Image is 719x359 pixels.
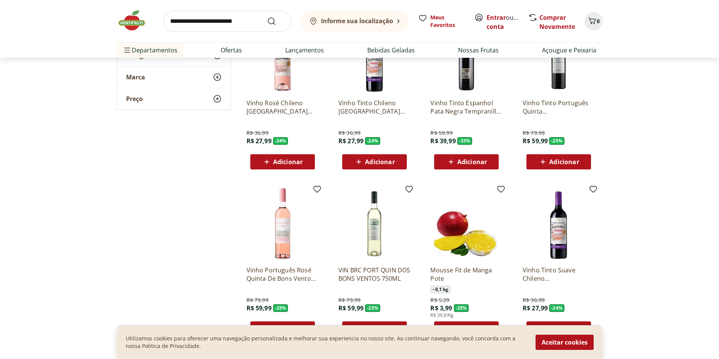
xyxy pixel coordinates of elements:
a: Vinho Tinto Suave Chileno [GEOGRAPHIC_DATA] 750ml [523,266,595,283]
a: Vinho Tinto Português Quinta [GEOGRAPHIC_DATA] Ventos 750ml [523,99,595,115]
span: Adicionar [457,159,487,165]
button: Aceitar cookies [536,335,594,350]
button: Adicionar [434,154,499,169]
button: Adicionar [342,154,407,169]
a: Açougue e Peixaria [542,46,596,55]
a: VIN BRC PORT QUIN DOS BONS VENTOS 750ML [338,266,411,283]
a: Criar conta [487,13,528,31]
button: Informe sua localização [300,11,409,32]
a: Vinho Tinto Chileno [GEOGRAPHIC_DATA] Cabernet Sauvignon [338,99,411,115]
span: Marca [126,73,145,81]
span: Meus Favoritos [430,14,465,29]
button: Adicionar [250,321,315,337]
a: Vinho Português Rosé Quinta De Bons Ventos 750ml [247,266,319,283]
span: R$ 79,99 [338,296,360,304]
button: Menu [123,41,132,59]
span: R$ 79,99 [247,296,269,304]
button: Adicionar [526,154,591,169]
button: Marca [117,66,231,88]
span: R$ 39,99 [430,137,455,145]
span: R$ 27,99 [338,137,363,145]
a: Vinho Rosé Chileno [GEOGRAPHIC_DATA] 750ml [247,99,319,115]
span: Departamentos [123,41,177,59]
button: Submit Search [267,17,285,26]
img: Hortifruti [117,9,155,32]
a: Ofertas [221,46,242,55]
a: Entrar [487,13,506,22]
span: R$ 36,99 [523,296,545,304]
a: Mousse Fit de Manga Pote [430,266,503,283]
span: 0 [597,17,600,25]
img: VIN BRC PORT QUIN DOS BONS VENTOS 750ML [338,188,411,260]
span: R$ 39,9/Kg [430,312,454,318]
button: Carrinho [585,12,603,30]
span: R$ 36,99 [247,129,269,137]
img: Vinho Português Rosé Quinta De Bons Ventos 750ml [247,188,319,260]
a: Vinho Tinto Espanhol Pata Negra Tempranillo 750ml [430,99,503,115]
span: R$ 59,99 [338,304,363,312]
span: R$ 27,99 [523,304,548,312]
b: Informe sua localização [321,17,393,25]
span: R$ 27,99 [247,137,272,145]
span: Adicionar [365,159,395,165]
span: R$ 3,99 [430,304,452,312]
span: R$ 59,99 [247,304,272,312]
a: Nossas Frutas [458,46,499,55]
a: Meus Favoritos [418,14,465,29]
button: Adicionar [250,154,315,169]
span: ~ 0,1 kg [430,286,450,293]
span: - 25 % [365,304,380,312]
p: Utilizamos cookies para oferecer uma navegação personalizada e melhorar sua experiencia no nosso ... [126,335,526,350]
button: Adicionar [434,321,499,337]
span: ou [487,13,520,31]
button: Adicionar [526,321,591,337]
span: Adicionar [549,159,579,165]
span: - 25 % [273,304,288,312]
span: - 25 % [454,304,469,312]
span: R$ 36,99 [338,129,360,137]
span: R$ 59,99 [430,129,452,137]
span: - 24 % [549,304,564,312]
button: Preço [117,88,231,109]
span: - 25 % [549,137,564,145]
span: - 24 % [273,137,288,145]
img: Vinho Tinto Suave Chileno Santa Carolina Reservado 750ml [523,188,595,260]
span: Adicionar [273,159,303,165]
span: Preço [126,95,143,103]
span: R$ 59,99 [523,137,548,145]
input: search [164,11,291,32]
span: - 24 % [365,137,380,145]
a: Lançamentos [285,46,324,55]
span: R$ 5,29 [430,296,449,304]
span: R$ 79,99 [523,129,545,137]
a: Comprar Novamente [539,13,575,31]
a: Bebidas Geladas [367,46,415,55]
span: - 33 % [457,137,472,145]
img: Mousse Fit de Manga Pote [430,188,503,260]
button: Adicionar [342,321,407,337]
